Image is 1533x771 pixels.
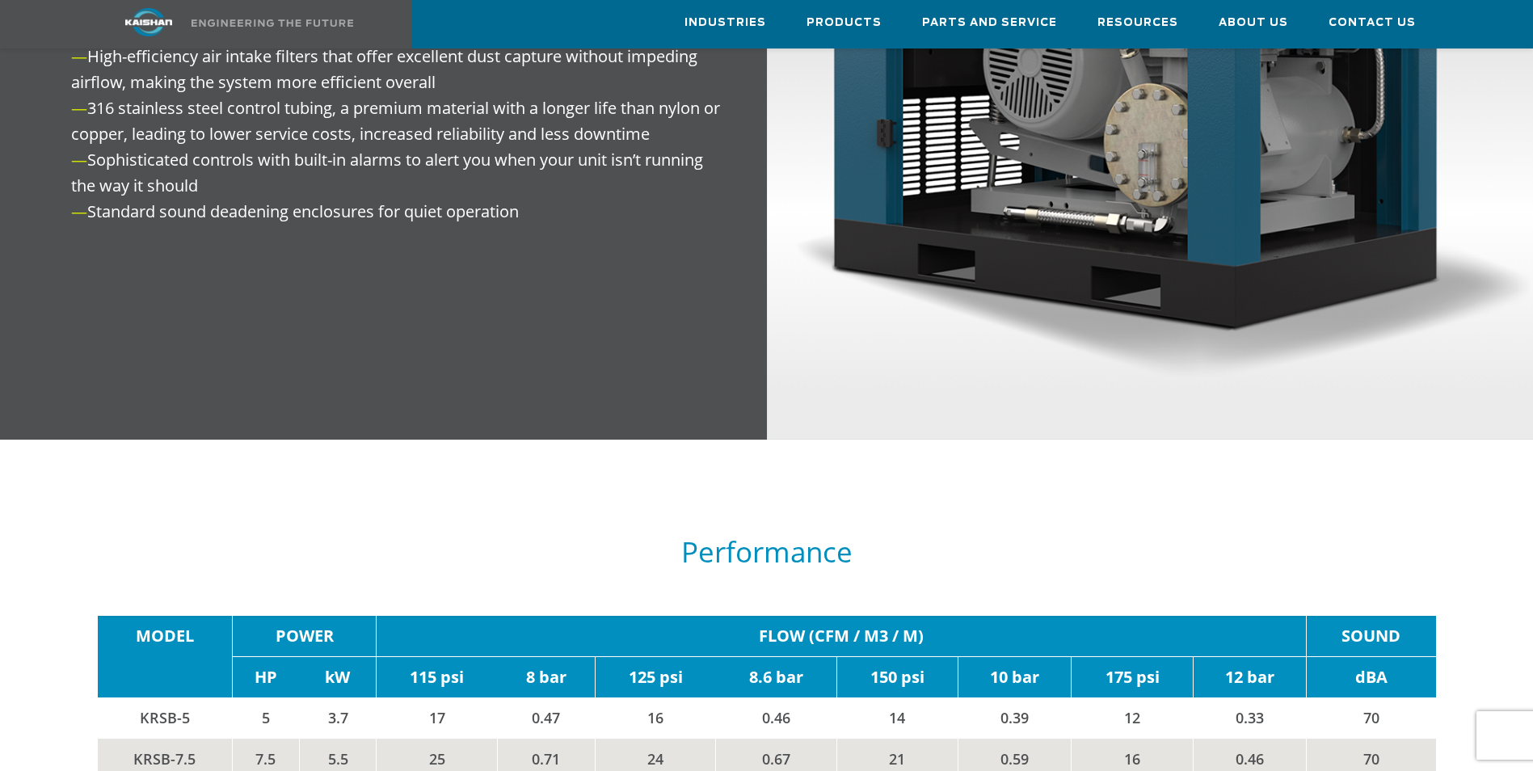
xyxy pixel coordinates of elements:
[1307,697,1436,739] td: 70
[299,657,377,698] td: kW
[232,697,299,739] td: 5
[958,657,1072,698] td: 10 bar
[1307,616,1436,657] td: SOUND
[1072,657,1193,698] td: 175 psi
[595,657,716,698] td: 125 psi
[377,616,1307,657] td: FLOW (CFM / M3 / M)
[1193,657,1306,698] td: 12 bar
[1097,14,1178,32] span: Resources
[88,8,209,36] img: kaishan logo
[684,1,766,44] a: Industries
[922,14,1057,32] span: Parts and Service
[71,97,87,119] span: —
[497,657,595,698] td: 8 bar
[807,1,882,44] a: Products
[497,697,595,739] td: 0.47
[98,537,1436,567] h5: Performance
[192,19,353,27] img: Engineering the future
[98,697,233,739] td: KRSB-5
[836,657,958,698] td: 150 psi
[232,657,299,698] td: HP
[71,149,87,171] span: —
[377,697,498,739] td: 17
[98,616,233,657] td: MODEL
[1219,1,1288,44] a: About Us
[232,616,377,657] td: POWER
[684,14,766,32] span: Industries
[807,14,882,32] span: Products
[1193,697,1306,739] td: 0.33
[922,1,1057,44] a: Parts and Service
[1329,14,1416,32] span: Contact Us
[1097,1,1178,44] a: Resources
[1329,1,1416,44] a: Contact Us
[299,697,377,739] td: 3.7
[958,697,1072,739] td: 0.39
[71,200,87,222] span: —
[836,697,958,739] td: 14
[716,697,837,739] td: 0.46
[71,45,87,67] span: —
[377,657,498,698] td: 115 psi
[1219,14,1288,32] span: About Us
[1072,697,1193,739] td: 12
[716,657,837,698] td: 8.6 bar
[1307,657,1436,698] td: dBA
[595,697,716,739] td: 16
